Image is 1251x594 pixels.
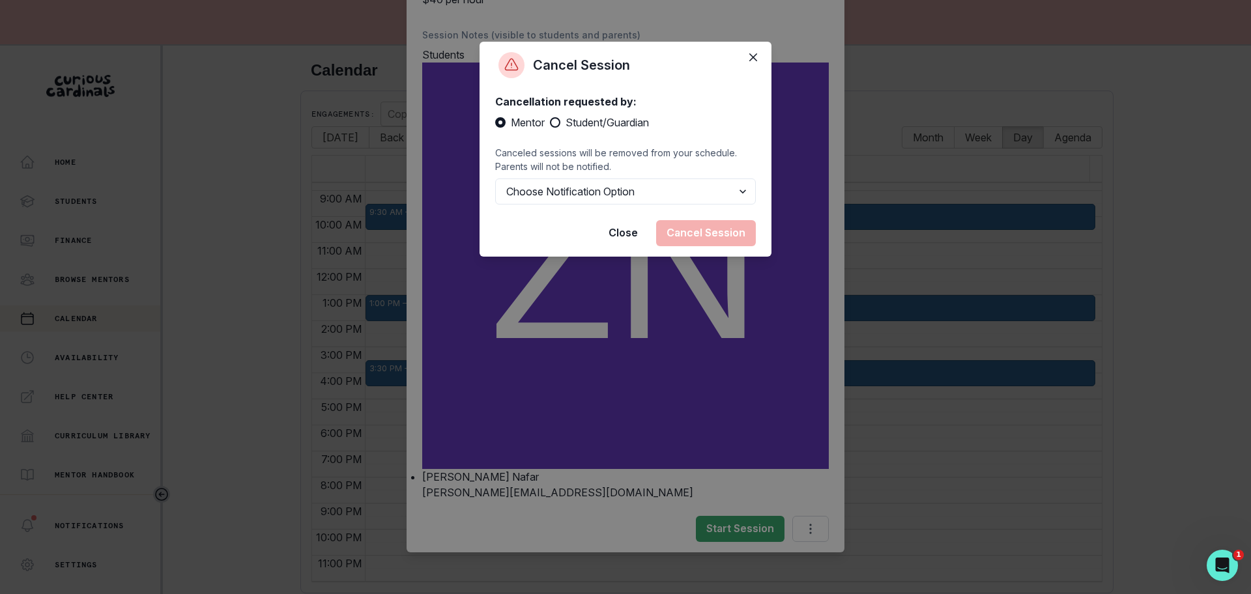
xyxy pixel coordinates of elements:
span: Mentor [511,115,545,130]
button: Cancel Session [656,220,756,246]
p: Canceled sessions will be removed from your schedule. Parents will not be notified. [495,146,756,173]
p: Cancellation requested by: [495,94,756,109]
p: Cancel Session [533,55,630,75]
button: Close [598,220,648,246]
span: 1 [1233,550,1244,560]
iframe: Intercom live chat [1207,550,1238,581]
span: Student/Guardian [566,115,649,130]
button: Close [743,47,764,68]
